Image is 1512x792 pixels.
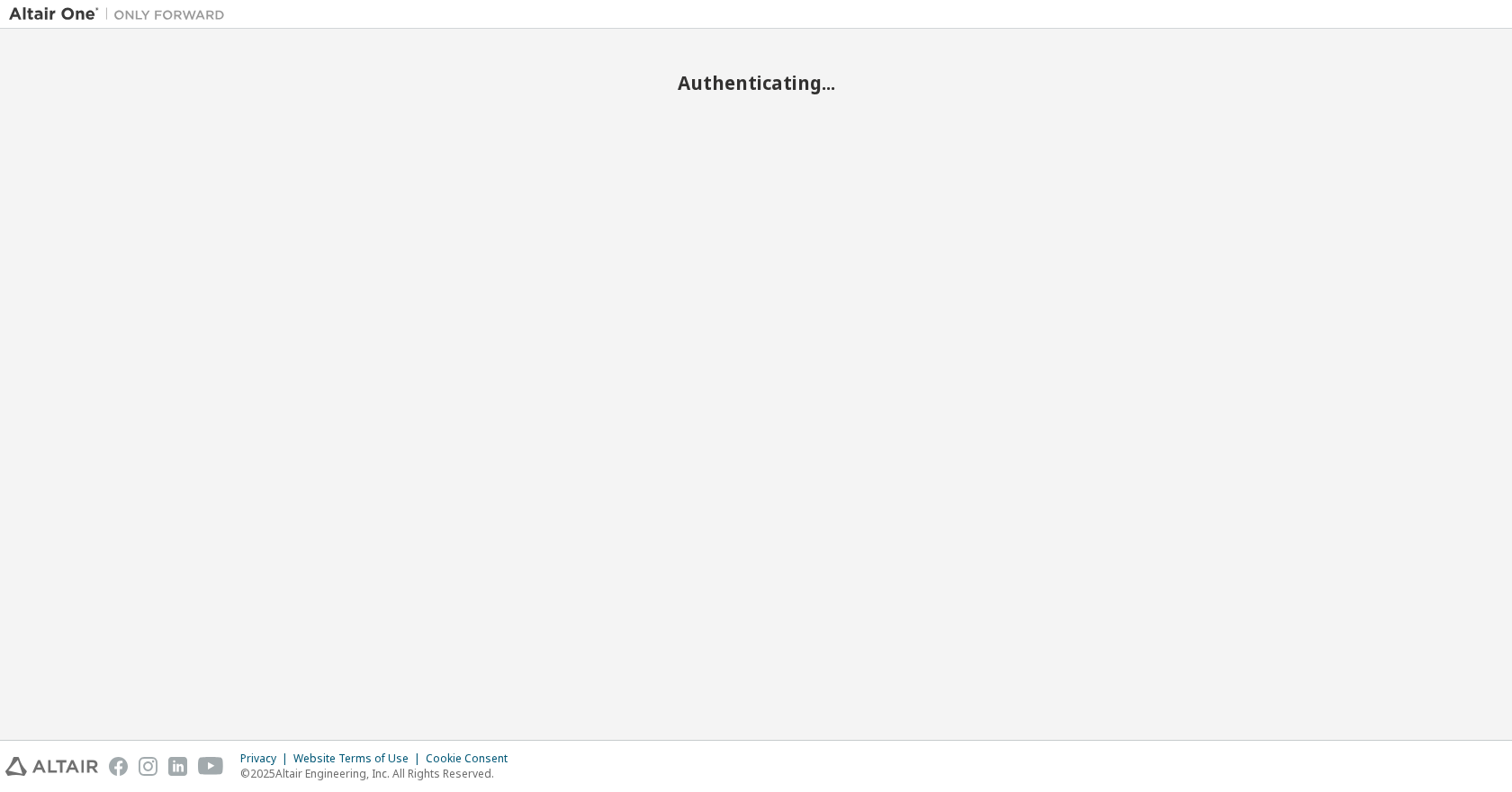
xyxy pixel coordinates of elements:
[426,752,518,766] div: Cookie Consent
[5,757,98,776] img: altair_logo.svg
[139,757,157,776] img: instagram.svg
[9,5,234,23] img: Altair One
[293,752,426,766] div: Website Terms of Use
[168,757,187,776] img: linkedin.svg
[9,71,1503,94] h2: Authenticating...
[240,766,518,781] p: © 2025 Altair Engineering, Inc. All Rights Reserved.
[198,757,224,776] img: youtube.svg
[240,752,293,766] div: Privacy
[109,757,128,776] img: facebook.svg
